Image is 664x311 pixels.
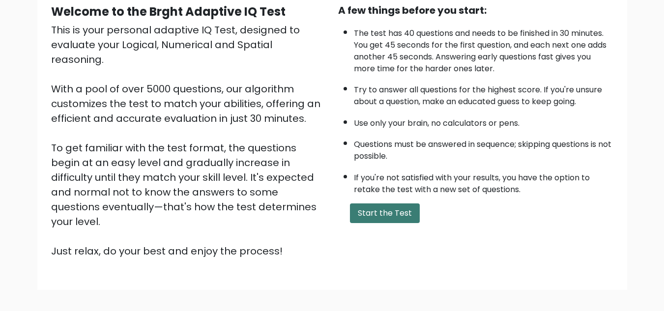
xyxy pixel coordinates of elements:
li: The test has 40 questions and needs to be finished in 30 minutes. You get 45 seconds for the firs... [354,23,613,75]
li: Try to answer all questions for the highest score. If you're unsure about a question, make an edu... [354,79,613,108]
b: Welcome to the Brght Adaptive IQ Test [51,3,286,20]
li: Use only your brain, no calculators or pens. [354,113,613,129]
li: Questions must be answered in sequence; skipping questions is not possible. [354,134,613,162]
div: This is your personal adaptive IQ Test, designed to evaluate your Logical, Numerical and Spatial ... [51,23,326,258]
li: If you're not satisfied with your results, you have the option to retake the test with a new set ... [354,167,613,196]
button: Start the Test [350,203,420,223]
div: A few things before you start: [338,3,613,18]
